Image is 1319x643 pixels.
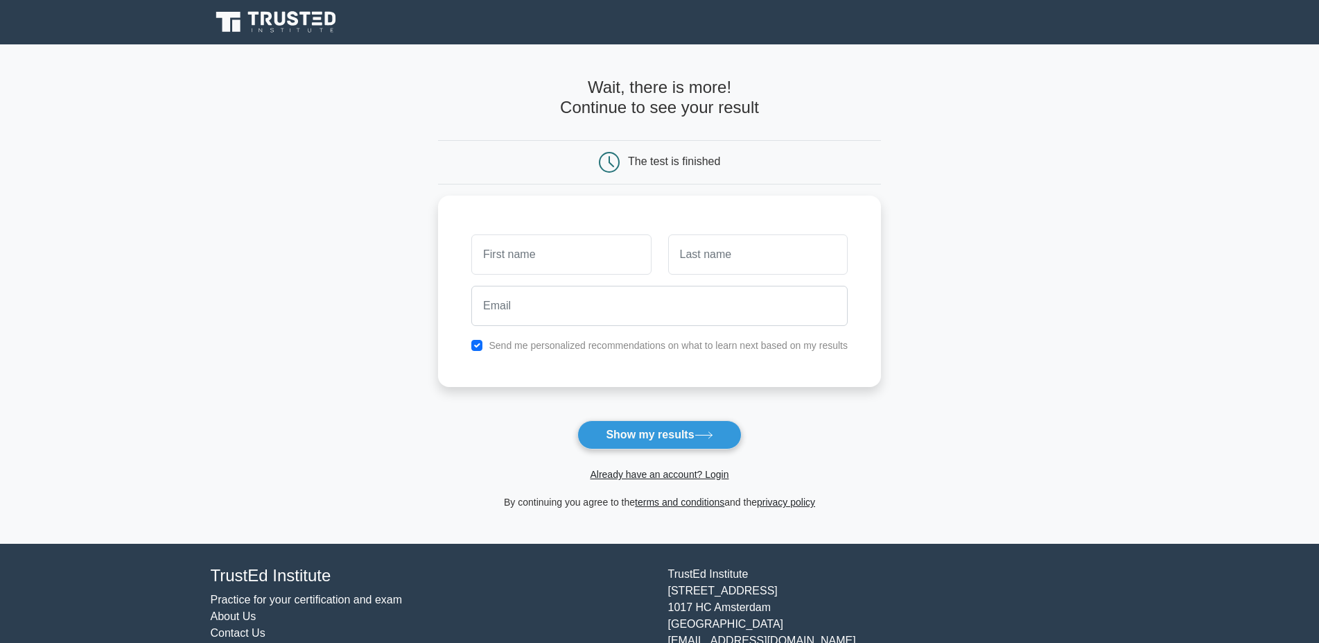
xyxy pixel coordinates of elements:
[757,497,815,508] a: privacy policy
[211,610,256,622] a: About Us
[438,78,881,118] h4: Wait, there is more! Continue to see your result
[430,494,889,511] div: By continuing you agree to the and the
[668,234,848,275] input: Last name
[471,286,848,326] input: Email
[590,469,728,480] a: Already have an account? Login
[489,340,848,351] label: Send me personalized recommendations on what to learn next based on my results
[471,234,651,275] input: First name
[628,155,720,167] div: The test is finished
[211,594,403,606] a: Practice for your certification and exam
[635,497,724,508] a: terms and conditions
[577,420,741,449] button: Show my results
[211,566,652,586] h4: TrustEd Institute
[211,627,265,639] a: Contact Us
